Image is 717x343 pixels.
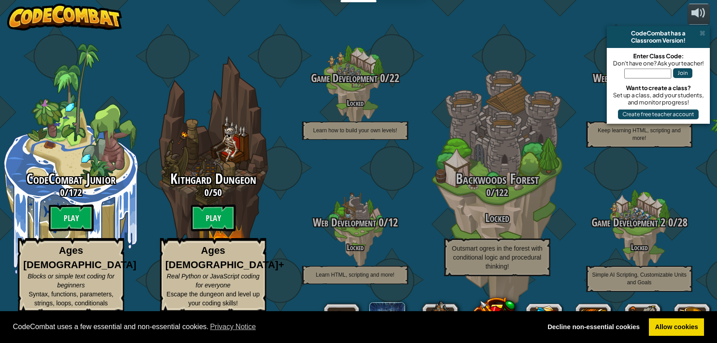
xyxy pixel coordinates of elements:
span: Web Development 2 [593,70,664,86]
span: Syntax, functions, parameters, strings, loops, conditionals [29,291,113,307]
span: Simple AI Scripting, Customizable Units and Goals [592,272,687,286]
span: 0 [665,215,673,230]
span: Game Development 2 [592,215,665,230]
span: Kithgard Dungeon [170,169,256,188]
h4: Locked [284,99,426,107]
span: 0 [60,186,65,199]
span: 22 [389,70,399,86]
h4: Locked [568,99,710,107]
btn: Play [191,204,236,231]
div: Don't have one? Ask your teacher! [611,60,705,67]
h3: / [568,217,710,229]
span: Real Python or JavaScript coding for everyone [167,273,259,289]
span: Escape the dungeon and level up your coding skills! [167,291,260,307]
btn: Play [49,204,94,231]
span: 0 [486,186,491,199]
h4: Locked [284,243,426,252]
h3: / [284,217,426,229]
strong: Ages [DEMOGRAPHIC_DATA]+ [165,245,284,270]
div: Want to create a class? [611,84,705,91]
span: Blocks or simple text coding for beginners [28,273,115,289]
span: 172 [69,186,82,199]
img: CodeCombat - Learn how to code by playing a game [7,4,122,30]
strong: Ages [DEMOGRAPHIC_DATA] [23,245,136,270]
div: Enter Class Code: [611,52,705,60]
span: 0 [204,186,209,199]
h3: / [426,187,568,198]
h4: Locked [568,243,710,252]
span: Learn how to build your own levels! [313,127,397,134]
span: 12 [388,215,398,230]
button: Create free teacher account [618,109,699,119]
div: CodeCombat has a [610,30,706,37]
div: Set up a class, add your students, and monitor progress! [611,91,705,106]
span: Web Development [313,215,376,230]
span: Learn HTML, scripting and more! [316,272,394,278]
span: CodeCombat uses a few essential and non-essential cookies. [13,320,535,334]
span: Keep learning HTML, scripting and more! [598,127,681,141]
h3: Locked [426,212,568,224]
span: 50 [213,186,222,199]
span: 122 [495,186,508,199]
h3: / [568,72,710,84]
span: Game Development [311,70,377,86]
a: allow cookies [649,318,704,336]
span: 0 [377,70,385,86]
div: Classroom Version! [610,37,706,44]
button: Join [673,68,692,78]
h3: / [284,72,426,84]
h3: / [142,187,284,198]
span: Outsmart ogres in the forest with conditional logic and procedural thinking! [452,245,542,270]
span: CodeCombat Junior [26,169,116,188]
span: 0 [376,215,384,230]
div: Complete previous world to unlock [142,43,284,328]
a: learn more about cookies [209,320,258,334]
button: Adjust volume [687,4,710,25]
a: deny cookies [541,318,646,336]
span: Backwoods Forest [456,169,539,188]
span: 28 [678,215,687,230]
